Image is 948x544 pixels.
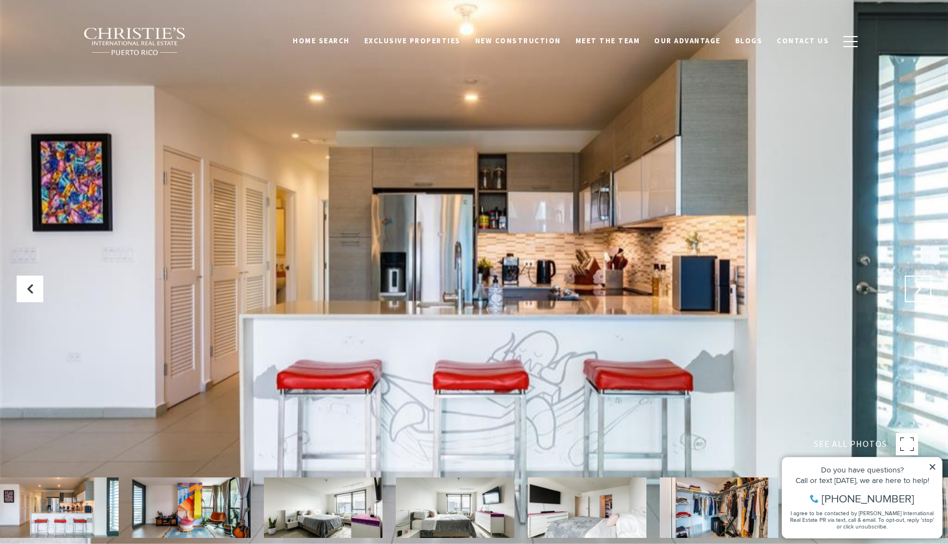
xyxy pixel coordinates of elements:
img: 1511 PONCE DE LEON AVENUE Unit: 984 [528,477,646,538]
div: Call or text [DATE], we are here to help! [12,35,160,43]
span: Contact Us [777,36,829,45]
span: New Construction [475,36,561,45]
span: Exclusive Properties [364,36,461,45]
a: Our Advantage [647,30,728,52]
div: Do you have questions? [12,25,160,33]
img: 1511 PONCE DE LEON AVENUE Unit: 984 [660,477,778,538]
span: Our Advantage [654,36,721,45]
span: I agree to be contacted by [PERSON_NAME] International Real Estate PR via text, call & email. To ... [14,68,158,89]
a: New Construction [468,30,568,52]
span: Blogs [735,36,763,45]
button: Next Slide [905,276,931,302]
a: Blogs [728,30,770,52]
img: 1511 PONCE DE LEON AVENUE Unit: 984 [264,477,383,538]
span: SEE ALL PHOTOS [814,437,887,451]
img: Christie's International Real Estate black text logo [83,27,186,56]
span: [PHONE_NUMBER] [45,52,138,63]
img: 1511 PONCE DE LEON AVENUE Unit: 984 [132,477,251,538]
img: 1511 PONCE DE LEON AVENUE Unit: 984 [396,477,514,538]
a: Home Search [286,30,357,52]
a: Meet the Team [568,30,648,52]
button: Previous Slide [17,276,43,302]
button: button [836,26,865,58]
a: Exclusive Properties [357,30,468,52]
